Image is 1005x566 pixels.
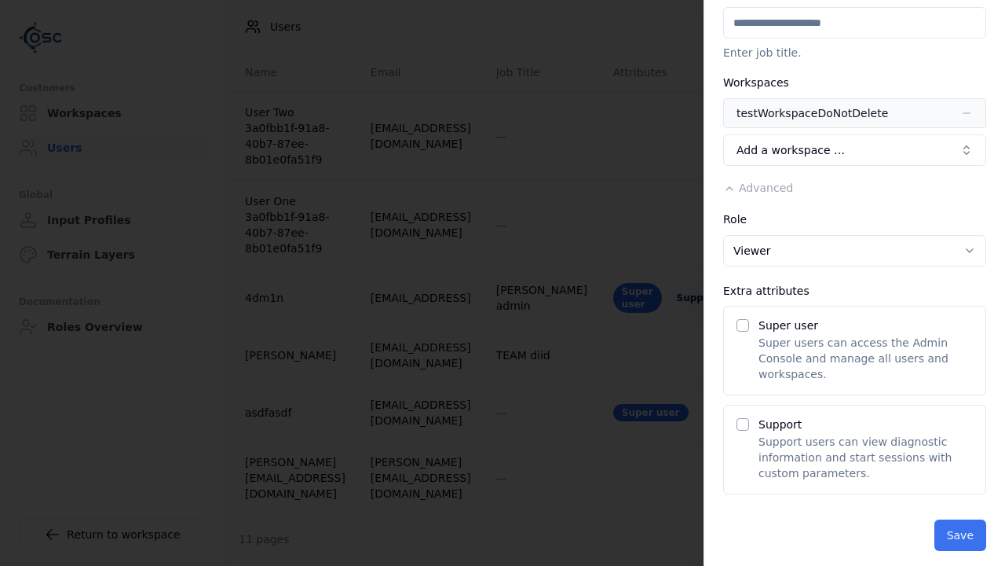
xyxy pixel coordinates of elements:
[758,319,818,332] label: Super user
[723,180,793,196] button: Advanced
[758,335,973,382] p: Super users can access the Admin Console and manage all users and workspaces.
[723,76,789,89] label: Workspaces
[739,182,793,194] span: Advanced
[723,45,986,61] p: Enter job title.
[723,285,986,296] div: Extra attributes
[736,142,845,158] span: Add a workspace …
[758,434,973,481] p: Support users can view diagnostic information and start sessions with custom parameters.
[736,105,888,121] div: testWorkspaceDoNotDelete
[723,213,747,226] label: Role
[934,520,986,551] button: Save
[758,418,802,431] label: Support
